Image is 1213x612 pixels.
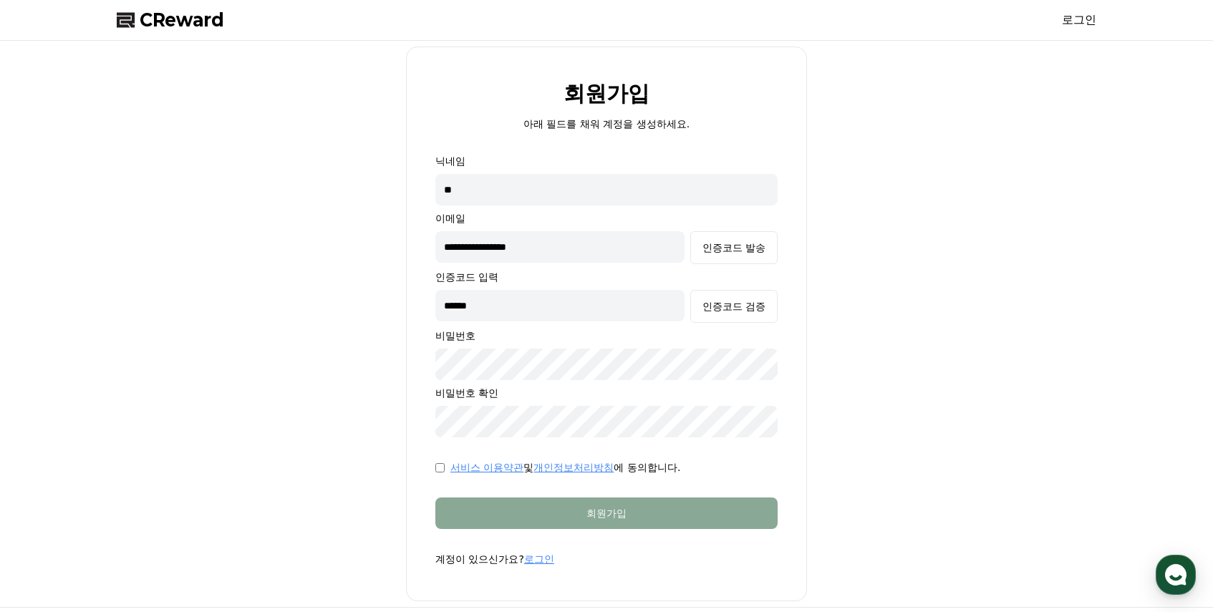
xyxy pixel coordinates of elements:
[435,386,778,400] p: 비밀번호 확인
[4,454,95,490] a: 홈
[435,497,778,529] button: 회원가입
[702,299,765,314] div: 인증코드 검증
[450,460,680,475] p: 및 에 동의합니다.
[464,506,749,520] div: 회원가입
[533,462,614,473] a: 개인정보처리방침
[131,476,148,487] span: 대화
[690,231,778,264] button: 인증코드 발송
[435,270,778,284] p: 인증코드 입력
[690,290,778,323] button: 인증코드 검증
[523,117,690,131] p: 아래 필드를 채워 계정을 생성하세요.
[524,553,554,565] a: 로그인
[435,211,778,225] p: 이메일
[435,154,778,168] p: 닉네임
[221,475,238,487] span: 설정
[95,454,185,490] a: 대화
[450,462,523,473] a: 서비스 이용약관
[185,454,275,490] a: 설정
[117,9,224,31] a: CReward
[140,9,224,31] span: CReward
[435,552,778,566] p: 계정이 있으신가요?
[45,475,54,487] span: 홈
[702,241,765,255] div: 인증코드 발송
[1062,11,1096,29] a: 로그인
[435,329,778,343] p: 비밀번호
[564,82,649,105] h2: 회원가입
